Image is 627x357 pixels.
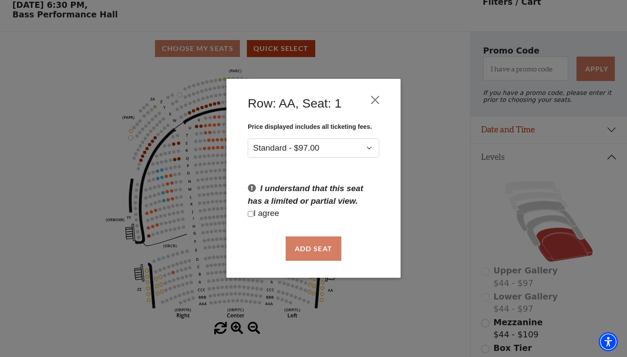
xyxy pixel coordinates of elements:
[248,211,253,217] input: Checkbox field
[599,332,618,351] div: Accessibility Menu
[367,92,384,108] button: Close
[248,183,379,208] p: I understand that this seat has a limited or partial view.
[248,123,379,130] p: Price displayed includes all ticketing fees.
[248,96,341,111] h4: Row: AA, Seat: 1
[248,208,379,220] p: I agree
